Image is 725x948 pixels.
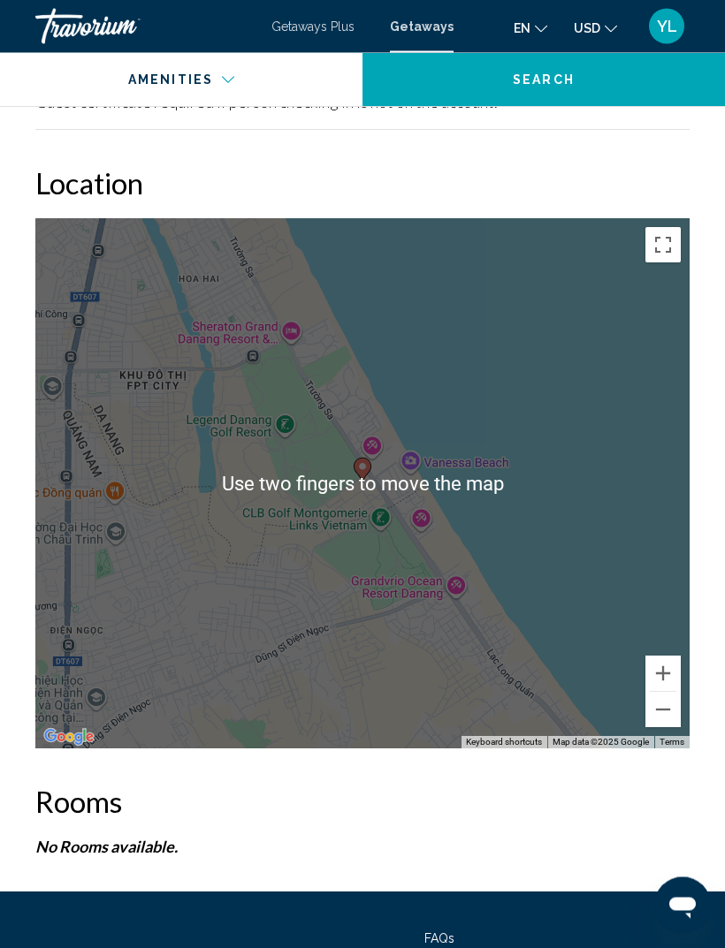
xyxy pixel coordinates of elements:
p: No Rooms available. [35,838,690,857]
a: FAQs [424,932,454,946]
a: Open this area in Google Maps (opens a new window) [40,726,98,749]
a: Getaways Plus [271,19,355,34]
img: Google [40,726,98,749]
button: Change currency [574,15,617,41]
button: Zoom out [645,693,681,728]
button: Change language [514,15,547,41]
span: Map data ©2025 Google [553,738,649,747]
button: Keyboard shortcuts [466,737,542,749]
a: Travorium [35,9,254,44]
button: Toggle fullscreen view [645,228,681,263]
button: Zoom in [645,656,681,692]
button: Search [362,53,725,106]
iframe: Button to launch messaging window [654,877,711,934]
span: YL [657,18,677,35]
h2: Location [35,166,690,201]
span: USD [574,21,600,35]
span: Search [513,73,575,87]
a: Terms [660,738,684,747]
button: User Menu [644,8,690,45]
span: en [514,21,530,35]
h2: Rooms [35,785,690,820]
a: Getaways [390,19,454,34]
